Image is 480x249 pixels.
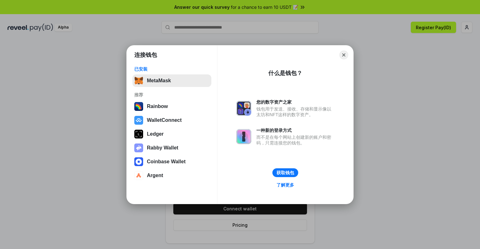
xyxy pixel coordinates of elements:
button: Argent [132,169,211,182]
img: svg+xml,%3Csvg%20width%3D%2228%22%20height%3D%2228%22%20viewBox%3D%220%200%2028%2028%22%20fill%3D... [134,157,143,166]
button: Coinbase Wallet [132,155,211,168]
img: svg+xml,%3Csvg%20width%3D%2228%22%20height%3D%2228%22%20viewBox%3D%220%200%2028%2028%22%20fill%3D... [134,171,143,180]
div: 获取钱包 [276,170,294,176]
div: Ledger [147,131,164,137]
div: 钱包用于发送、接收、存储和显示像以太坊和NFT这样的数字资产。 [256,106,334,117]
div: 您的数字资产之家 [256,99,334,105]
button: Close [339,51,348,59]
div: 而不是在每个网站上创建新的账户和密码，只需连接您的钱包。 [256,134,334,146]
div: 什么是钱包？ [268,69,302,77]
img: svg+xml,%3Csvg%20xmlns%3D%22http%3A%2F%2Fwww.w3.org%2F2000%2Fsvg%22%20fill%3D%22none%22%20viewBox... [134,143,143,152]
div: Rabby Wallet [147,145,178,151]
div: Coinbase Wallet [147,159,186,165]
img: svg+xml,%3Csvg%20width%3D%22120%22%20height%3D%22120%22%20viewBox%3D%220%200%20120%20120%22%20fil... [134,102,143,111]
div: 推荐 [134,92,209,98]
div: Rainbow [147,104,168,109]
img: svg+xml,%3Csvg%20fill%3D%22none%22%20height%3D%2233%22%20viewBox%3D%220%200%2035%2033%22%20width%... [134,76,143,85]
div: WalletConnect [147,117,182,123]
div: 一种新的登录方式 [256,127,334,133]
img: svg+xml,%3Csvg%20xmlns%3D%22http%3A%2F%2Fwww.w3.org%2F2000%2Fsvg%22%20fill%3D%22none%22%20viewBox... [236,101,251,116]
h1: 连接钱包 [134,51,157,59]
a: 了解更多 [273,181,298,189]
div: Argent [147,173,163,178]
button: Rainbow [132,100,211,113]
button: Ledger [132,128,211,140]
div: MetaMask [147,78,171,84]
button: 获取钱包 [272,168,298,177]
div: 已安装 [134,66,209,72]
img: svg+xml,%3Csvg%20xmlns%3D%22http%3A%2F%2Fwww.w3.org%2F2000%2Fsvg%22%20fill%3D%22none%22%20viewBox... [236,129,251,144]
button: Rabby Wallet [132,142,211,154]
button: MetaMask [132,74,211,87]
img: svg+xml,%3Csvg%20xmlns%3D%22http%3A%2F%2Fwww.w3.org%2F2000%2Fsvg%22%20width%3D%2228%22%20height%3... [134,130,143,138]
button: WalletConnect [132,114,211,127]
div: 了解更多 [276,182,294,188]
img: svg+xml,%3Csvg%20width%3D%2228%22%20height%3D%2228%22%20viewBox%3D%220%200%2028%2028%22%20fill%3D... [134,116,143,125]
